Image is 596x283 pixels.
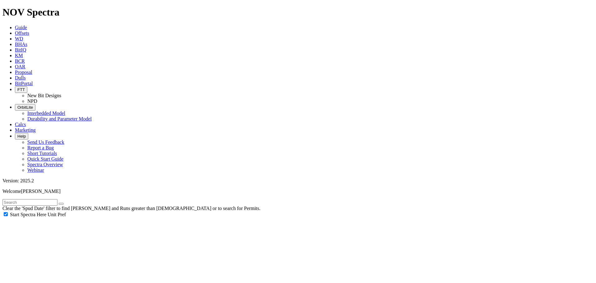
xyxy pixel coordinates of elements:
[15,25,27,30] a: Guide
[21,189,61,194] span: [PERSON_NAME]
[10,212,46,217] span: Start Spectra Here
[15,75,26,80] a: Dulls
[2,178,594,184] div: Version: 2025.2
[27,145,54,150] a: Report a Bug
[15,70,32,75] a: Proposal
[15,36,23,41] a: WD
[2,7,594,18] h1: NOV Spectra
[15,127,36,133] a: Marketing
[15,133,28,139] button: Help
[2,189,594,194] p: Welcome
[15,42,27,47] a: BHAs
[17,105,33,110] span: OrbitLite
[2,199,57,206] input: Search
[27,116,92,121] a: Durability and Parameter Model
[17,87,25,92] span: FTT
[27,139,64,145] a: Send Us Feedback
[27,93,61,98] a: New Bit Designs
[47,212,66,217] span: Unit Pref
[15,81,33,86] a: BitPortal
[15,64,25,69] a: OAR
[27,151,57,156] a: Short Tutorials
[15,122,26,127] a: Calcs
[17,134,26,139] span: Help
[27,167,44,173] a: Webinar
[15,104,35,111] button: OrbitLite
[15,58,25,64] a: BCR
[15,47,26,52] a: BitIQ
[15,86,27,93] button: FTT
[27,111,65,116] a: Interbedded Model
[2,206,260,211] span: Clear the 'Spud Date' filter to find [PERSON_NAME] and Runs greater than [DEMOGRAPHIC_DATA] or to...
[27,98,37,104] a: NPD
[27,156,63,162] a: Quick Start Guide
[27,162,63,167] a: Spectra Overview
[15,53,23,58] a: KM
[15,30,29,36] a: Offsets
[4,212,8,216] input: Start Spectra Here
